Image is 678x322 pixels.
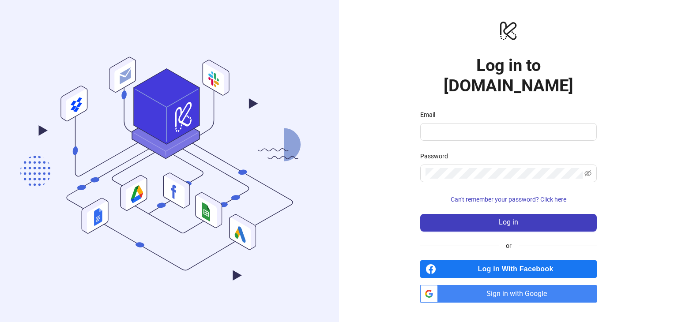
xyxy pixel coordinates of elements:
button: Can't remember your password? Click here [420,193,597,207]
span: Log in [499,218,518,226]
span: or [499,241,519,251]
input: Email [426,127,590,137]
a: Sign in with Google [420,285,597,303]
span: eye-invisible [584,170,591,177]
button: Log in [420,214,597,232]
span: Can't remember your password? Click here [451,196,566,203]
h1: Log in to [DOMAIN_NAME] [420,55,597,96]
span: Sign in with Google [441,285,597,303]
label: Password [420,151,454,161]
a: Can't remember your password? Click here [420,196,597,203]
span: Log in With Facebook [440,260,597,278]
label: Email [420,110,441,120]
a: Log in With Facebook [420,260,597,278]
input: Password [426,168,583,179]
